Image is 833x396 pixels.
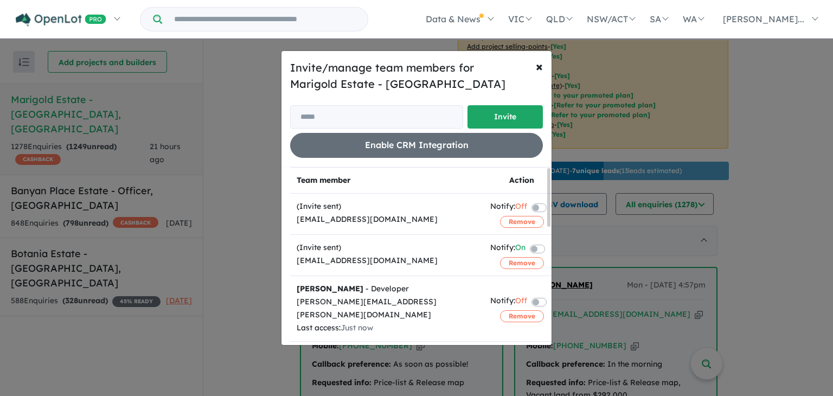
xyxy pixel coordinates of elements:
div: [EMAIL_ADDRESS][DOMAIN_NAME] [297,254,477,267]
th: Team member [290,167,484,194]
th: Action [484,167,560,194]
span: × [536,58,543,74]
span: Just now [341,323,373,333]
div: - Developer [297,283,477,296]
div: [EMAIL_ADDRESS][DOMAIN_NAME] [297,213,477,226]
img: Openlot PRO Logo White [16,13,106,27]
button: Invite [467,105,543,129]
div: Notify: [490,295,527,309]
button: Remove [500,310,544,322]
div: Notify: [490,200,527,215]
strong: [PERSON_NAME] [297,284,363,293]
div: Last access: [297,322,477,335]
button: Remove [500,216,544,228]
input: Try estate name, suburb, builder or developer [164,8,366,31]
div: Notify: [490,241,526,256]
span: On [515,241,526,256]
div: (Invite sent) [297,200,477,213]
h5: Invite/manage team members for Marigold Estate - [GEOGRAPHIC_DATA] [290,60,543,92]
button: Enable CRM Integration [290,133,543,157]
button: Remove [500,257,544,269]
span: [PERSON_NAME]... [723,14,804,24]
div: [PERSON_NAME][EMAIL_ADDRESS][PERSON_NAME][DOMAIN_NAME] [297,296,477,322]
span: Off [515,295,527,309]
div: (Invite sent) [297,241,477,254]
span: Off [515,200,527,215]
